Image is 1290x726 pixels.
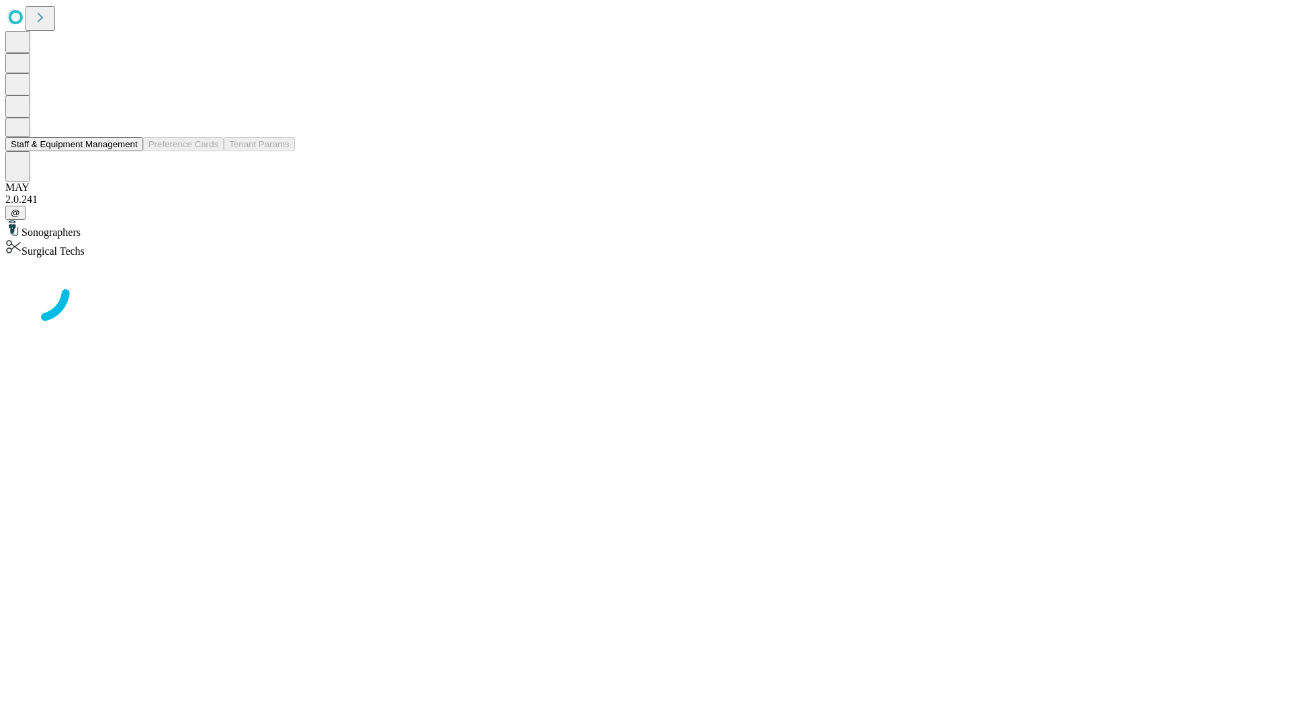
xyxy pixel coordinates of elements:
[5,220,1285,239] div: Sonographers
[224,137,295,151] button: Tenant Params
[11,208,20,218] span: @
[143,137,224,151] button: Preference Cards
[5,206,26,220] button: @
[5,137,143,151] button: Staff & Equipment Management
[5,182,1285,194] div: MAY
[5,194,1285,206] div: 2.0.241
[5,239,1285,257] div: Surgical Techs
